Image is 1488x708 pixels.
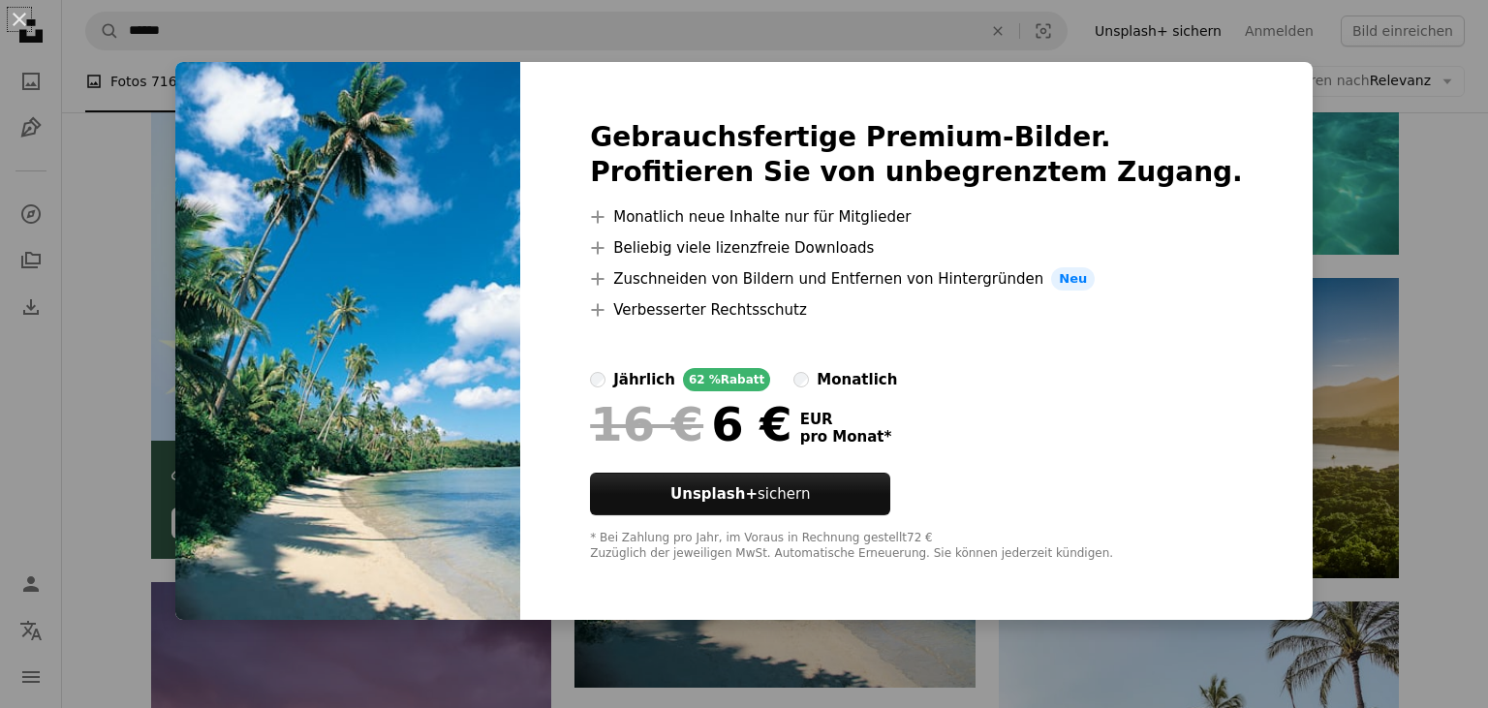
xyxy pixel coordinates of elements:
[590,372,605,387] input: jährlich62 %Rabatt
[590,399,791,449] div: 6 €
[590,298,1243,322] li: Verbesserter Rechtsschutz
[590,399,703,449] span: 16 €
[793,372,809,387] input: monatlich
[800,428,892,446] span: pro Monat *
[590,120,1243,190] h2: Gebrauchsfertige Premium-Bilder. Profitieren Sie von unbegrenztem Zugang.
[590,267,1243,291] li: Zuschneiden von Bildern und Entfernen von Hintergründen
[175,62,520,620] img: premium_photo-1664304458186-9a67c1330d02
[590,236,1243,260] li: Beliebig viele lizenzfreie Downloads
[590,205,1243,229] li: Monatlich neue Inhalte nur für Mitglieder
[800,411,892,428] span: EUR
[590,531,1243,562] div: * Bei Zahlung pro Jahr, im Voraus in Rechnung gestellt 72 € Zuzüglich der jeweiligen MwSt. Automa...
[613,368,675,391] div: jährlich
[670,485,758,503] strong: Unsplash+
[683,368,770,391] div: 62 % Rabatt
[817,368,897,391] div: monatlich
[590,473,890,515] button: Unsplash+sichern
[1051,267,1095,291] span: Neu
